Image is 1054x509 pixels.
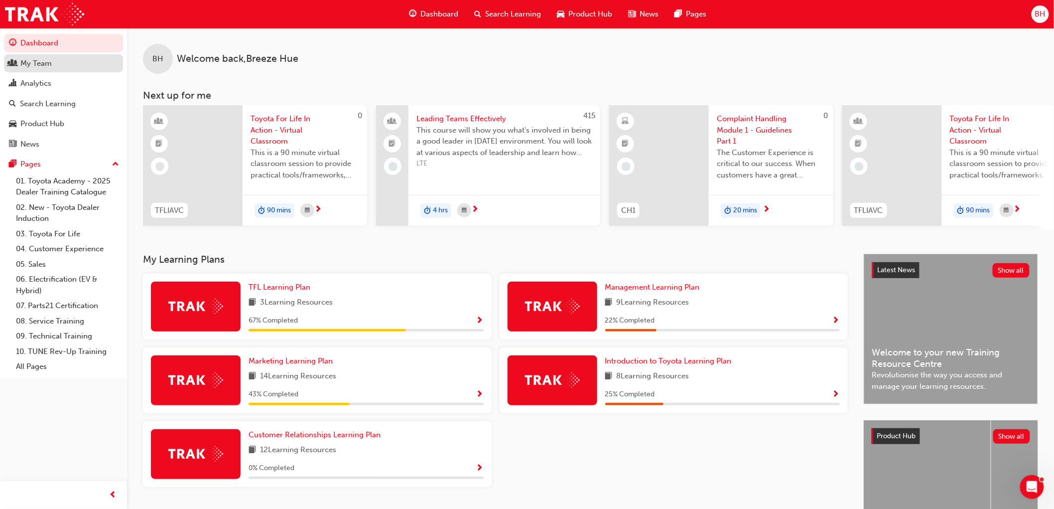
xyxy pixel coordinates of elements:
span: search-icon [9,100,16,109]
span: CH1 [621,205,636,216]
span: 9 Learning Resources [617,297,689,309]
button: Show Progress [476,388,484,401]
a: 415Leading Teams EffectivelyThis course will show you what's involved in being a good leader in [... [376,105,600,226]
span: book-icon [249,297,256,309]
a: 03. Toyota For Life [12,226,123,242]
h3: Next up for me [127,90,1054,101]
button: Show Progress [832,315,840,327]
span: 0 [824,111,828,120]
span: 20 mins [733,205,757,216]
span: Show Progress [832,390,840,399]
div: My Team [20,58,52,69]
span: pages-icon [9,160,16,169]
span: Welcome to your new Training Resource Centre [872,347,1030,369]
span: Leading Teams Effectively [416,113,592,125]
a: Analytics [4,74,123,93]
span: Toyota For Life In Action - Virtual Classroom [251,113,359,147]
a: 02. New - Toyota Dealer Induction [12,200,123,226]
span: Show Progress [476,390,484,399]
span: learningResourceType_ELEARNING-icon [622,115,629,128]
span: LTE [416,158,592,170]
div: News [20,139,39,150]
a: pages-iconPages [667,4,715,24]
span: next-icon [763,205,770,214]
a: 09. Technical Training [12,329,123,344]
a: Search Learning [4,95,123,113]
a: guage-iconDashboard [401,4,467,24]
a: Product Hub [4,115,123,133]
span: Introduction to Toyota Learning Plan [605,356,732,365]
span: book-icon [605,370,613,383]
a: Introduction to Toyota Learning Plan [605,355,736,367]
span: 22 % Completed [605,315,655,327]
span: Complaint Handling Module 1 - Guidelines Part 1 [717,113,825,147]
a: news-iconNews [621,4,667,24]
div: Search Learning [20,98,76,110]
span: TFLIAVC [854,205,883,216]
span: news-icon [9,140,16,149]
button: DashboardMy TeamAnalyticsSearch LearningProduct HubNews [4,32,123,155]
span: book-icon [249,370,256,383]
span: up-icon [112,158,119,171]
span: guage-icon [409,8,417,20]
button: Show Progress [476,462,484,475]
span: Latest News [878,266,916,274]
a: Latest NewsShow allWelcome to your new Training Resource CentreRevolutionise the way you access a... [864,254,1038,404]
a: 08. Service Training [12,314,123,329]
a: Dashboard [4,34,123,52]
div: Pages [20,159,41,170]
div: Product Hub [20,118,64,130]
span: duration-icon [424,204,431,217]
span: 415 [583,111,595,120]
span: next-icon [471,205,479,214]
a: My Team [4,54,123,73]
span: booktick-icon [389,138,396,151]
span: chart-icon [9,79,16,88]
span: This course will show you what's involved in being a good leader in [DATE] environment. You will ... [416,125,592,159]
span: booktick-icon [855,138,862,151]
span: News [640,8,659,20]
a: 10. TUNE Rev-Up Training [12,344,123,359]
span: Show Progress [476,464,484,473]
span: Customer Relationships Learning Plan [249,430,381,439]
span: car-icon [9,120,16,129]
span: 8 Learning Resources [617,370,689,383]
span: Dashboard [421,8,459,20]
a: 07. Parts21 Certification [12,298,123,314]
span: duration-icon [957,204,964,217]
span: guage-icon [9,39,16,48]
span: learningResourceType_INSTRUCTOR_LED-icon [156,115,163,128]
img: Trak [525,372,580,388]
a: 0CH1Complaint Handling Module 1 - Guidelines Part 1The Customer Experience is critical to our suc... [609,105,833,226]
span: Welcome back , Breeze Hue [177,53,298,65]
span: Product Hub [877,432,916,440]
span: people-icon [9,59,16,68]
span: Show Progress [832,317,840,326]
span: Revolutionise the way you access and manage your learning resources. [872,369,1030,392]
span: search-icon [475,8,482,20]
a: News [4,135,123,154]
a: Customer Relationships Learning Plan [249,429,385,441]
button: Show all [993,263,1030,278]
button: BH [1032,5,1049,23]
span: prev-icon [110,489,117,502]
span: car-icon [557,8,565,20]
a: car-iconProduct Hub [549,4,621,24]
span: calendar-icon [462,204,467,217]
img: Trak [5,3,84,25]
h3: My Learning Plans [143,254,848,265]
img: Trak [525,299,580,314]
span: booktick-icon [156,138,163,151]
span: pages-icon [675,8,682,20]
span: learningRecordVerb_NONE-icon [155,162,164,171]
a: search-iconSearch Learning [467,4,549,24]
a: 06. Electrification (EV & Hybrid) [12,272,123,298]
a: Latest NewsShow all [872,262,1030,278]
span: learningResourceType_INSTRUCTOR_LED-icon [855,115,862,128]
a: TFL Learning Plan [249,282,314,293]
span: 3 Learning Resources [260,297,333,309]
span: people-icon [389,115,396,128]
span: Pages [686,8,707,20]
a: All Pages [12,359,123,374]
